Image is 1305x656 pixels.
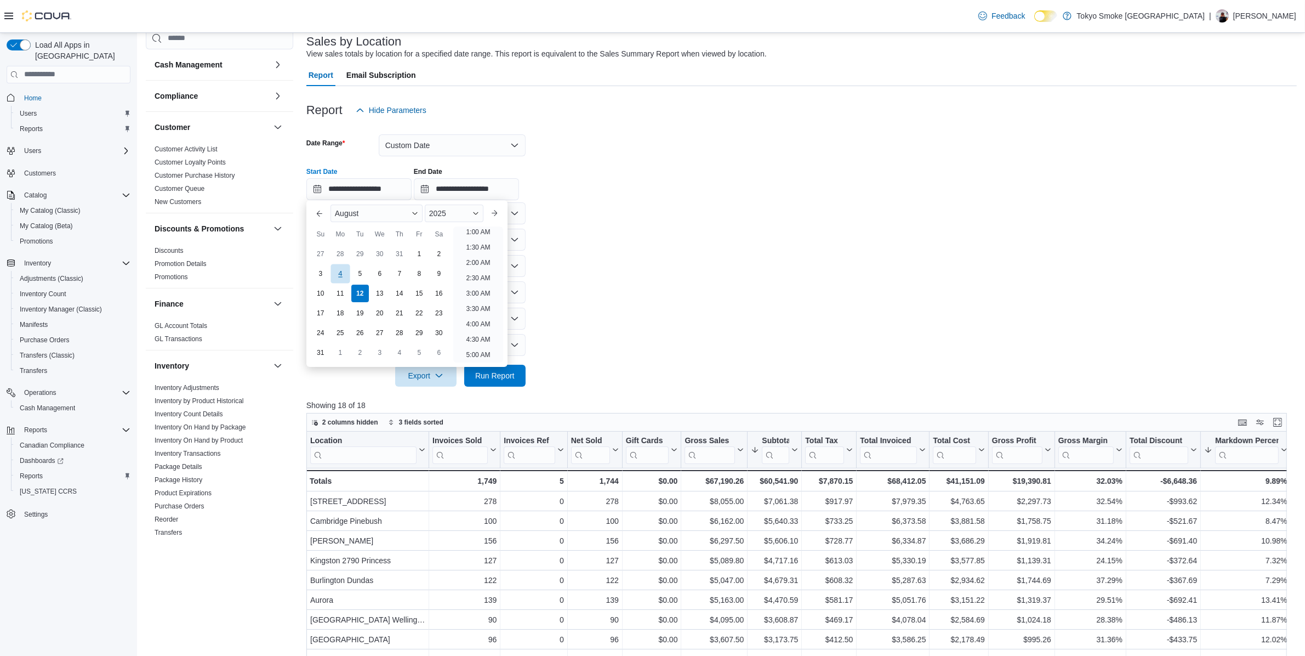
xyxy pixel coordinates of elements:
span: Inventory Manager (Classic) [15,303,130,316]
div: August, 2025 [311,244,449,363]
div: day-3 [312,265,329,282]
div: day-1 [332,344,349,361]
a: Reorder [155,516,178,523]
h3: Discounts & Promotions [155,223,244,234]
span: Customer Purchase History [155,171,235,180]
div: day-26 [351,324,369,342]
span: New Customers [155,197,201,206]
label: End Date [414,167,442,176]
div: day-30 [371,245,389,263]
a: Settings [20,508,52,521]
span: My Catalog (Beta) [15,219,130,233]
span: Canadian Compliance [15,439,130,452]
span: Promotions [155,273,188,281]
a: Customer Loyalty Points [155,159,226,166]
button: Total Cost [933,436,984,463]
h3: Sales by Location [306,35,402,48]
div: day-19 [351,304,369,322]
div: Invoices Ref [504,436,555,446]
button: Operations [20,386,61,399]
span: Reports [15,470,130,483]
button: Customer [271,121,284,134]
nav: Complex example [7,86,130,551]
div: day-31 [312,344,329,361]
span: Customer Queue [155,184,204,193]
button: Reports [11,468,135,484]
span: Manifests [15,318,130,331]
button: 2 columns hidden [307,416,383,429]
div: day-20 [371,304,389,322]
div: day-5 [411,344,428,361]
span: GL Account Totals [155,321,207,330]
div: Net Sold [571,436,610,446]
a: Reports [15,470,47,483]
div: Customer [146,143,293,213]
span: Transfers (Classic) [15,349,130,362]
div: day-2 [351,344,369,361]
li: 3:00 AM [461,287,494,300]
button: Promotions [11,234,135,249]
button: Inventory Count [11,286,135,302]
span: Users [20,144,130,157]
span: Users [24,146,41,155]
li: 1:30 AM [461,241,494,254]
span: My Catalog (Beta) [20,222,73,230]
label: Start Date [306,167,338,176]
a: Inventory Transactions [155,450,221,457]
li: 4:30 AM [461,333,494,346]
span: Customers [20,166,130,180]
img: Cova [22,10,71,21]
span: My Catalog (Classic) [15,204,130,217]
span: Reports [20,423,130,437]
label: Date Range [306,139,345,148]
button: Inventory [20,257,55,270]
span: Load All Apps in [GEOGRAPHIC_DATA] [31,39,130,61]
div: Gross Margin [1058,436,1114,446]
button: Cash Management [271,58,284,71]
button: Previous Month [311,205,328,222]
button: Adjustments (Classic) [11,271,135,286]
span: Settings [20,507,130,521]
div: Glenn Cook [1216,9,1229,22]
div: Subtotal [762,436,789,463]
button: Run Report [464,365,526,387]
a: Home [20,92,46,105]
button: Open list of options [510,262,519,270]
input: Press the down key to enter a popover containing a calendar. Press the escape key to close the po... [306,178,412,200]
a: Customer Purchase History [155,172,235,179]
li: 3:30 AM [461,302,494,315]
li: 1:00 AM [461,225,494,239]
div: day-23 [430,304,448,322]
div: day-10 [312,285,329,302]
span: Washington CCRS [15,485,130,498]
div: day-21 [391,304,408,322]
a: Transfers [15,364,52,377]
h3: Inventory [155,360,189,371]
span: Home [24,94,42,103]
span: Reports [24,426,47,434]
a: Inventory Manager (Classic) [15,303,106,316]
input: Dark Mode [1034,10,1057,22]
div: Inventory [146,381,293,544]
div: Gross Profit [992,436,1042,463]
span: Operations [24,388,56,397]
button: Operations [2,385,135,400]
div: day-29 [351,245,369,263]
div: day-2 [430,245,448,263]
button: Gross Profit [992,436,1051,463]
button: Discounts & Promotions [271,222,284,235]
button: Transfers (Classic) [11,348,135,363]
div: Th [391,225,408,243]
button: Net Sold [571,436,619,463]
span: Catalog [24,191,47,200]
a: Inventory Count Details [155,410,223,418]
div: day-27 [371,324,389,342]
a: Customer Queue [155,185,204,193]
button: Compliance [155,91,269,101]
div: day-4 [391,344,408,361]
button: Open list of options [510,209,519,218]
span: 2025 [429,209,446,218]
button: [US_STATE] CCRS [11,484,135,499]
button: Subtotal [751,436,798,463]
h3: Report [306,104,343,117]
